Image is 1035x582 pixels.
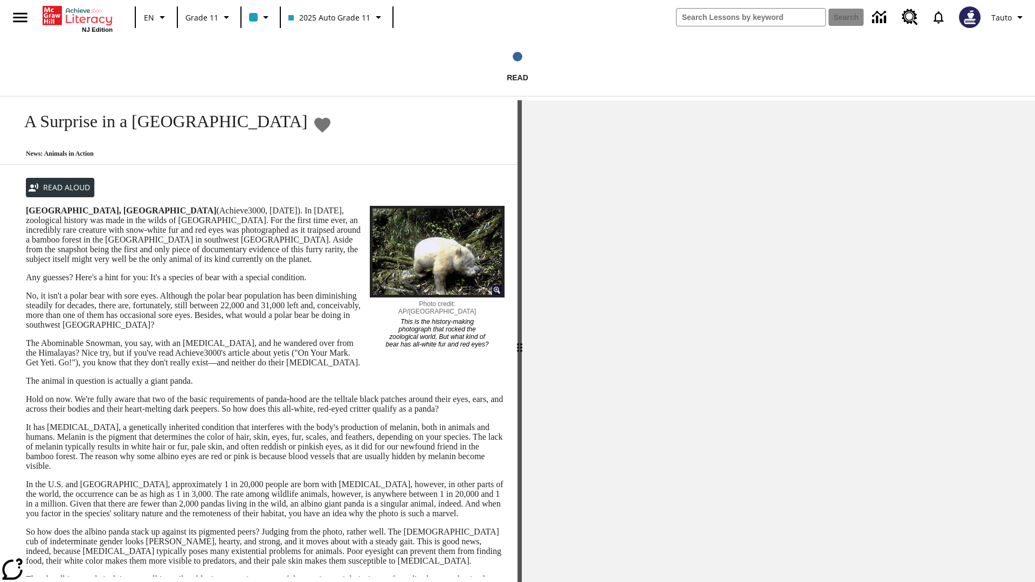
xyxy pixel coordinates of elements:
[26,527,505,566] p: So how does the albino panda stack up against its pigmented peers? Judging from the photo, rather...
[313,115,332,134] button: Add to Favorites - A Surprise in a Bamboo Forest
[26,206,505,264] p: (Achieve3000, [DATE]). In [DATE], zoological history was made in the wilds of [GEOGRAPHIC_DATA]. ...
[139,8,174,27] button: Language: EN, Select a language
[284,8,389,27] button: Class: 2025 Auto Grade 11, Select your class
[383,315,491,348] p: This is the history-making photograph that rocked the zoological world. But what kind of bear has...
[866,3,895,32] a: Data Center
[26,422,505,471] p: It has [MEDICAL_DATA], a genetically inherited condition that interferes with the body's producti...
[924,3,953,31] a: Notifications
[492,285,502,295] img: Magnify
[522,100,1035,582] div: activity
[26,376,505,386] p: The animal in question is actually a giant panda.
[517,100,522,582] div: Press Enter or Spacebar and then press right and left arrow keys to move the slider
[959,6,981,28] img: Avatar
[13,112,307,131] h1: A Surprise in a [GEOGRAPHIC_DATA]
[288,12,370,23] span: 2025 Auto Grade 11
[991,12,1012,23] span: Tauto
[26,480,505,518] p: In the U.S. and [GEOGRAPHIC_DATA], approximately 1 in 20,000 people are born with [MEDICAL_DATA],...
[185,12,218,23] span: Grade 11
[26,394,505,414] p: Hold on now. We're fully aware that two of the basic requirements of panda-hood are the telltale ...
[953,3,987,31] button: Select a new avatar
[4,2,36,33] button: Open side menu
[82,26,113,33] span: NJ Edition
[987,8,1031,27] button: Profile/Settings
[677,9,825,26] input: search field
[26,206,216,215] strong: [GEOGRAPHIC_DATA], [GEOGRAPHIC_DATA]
[26,178,94,198] button: Read Aloud
[383,297,491,315] p: Photo credit: AP/[GEOGRAPHIC_DATA]
[370,206,505,297] img: albino pandas in China are sometimes mistaken for polar bears
[26,338,505,368] p: The Abominable Snowman, you say, with an [MEDICAL_DATA], and he wandered over from the Himalayas?...
[181,8,237,27] button: Grade: Grade 11, Select a grade
[26,273,505,282] p: Any guesses? Here's a hint for you: It's a species of bear with a special condition.
[895,3,924,32] a: Resource Center, Will open in new tab
[378,37,657,96] button: Read step 1 of 1
[26,291,505,330] p: No, it isn't a polar bear with sore eyes. Although the polar bear population has been diminishing...
[13,150,332,158] p: News: Animals in Action
[245,8,277,27] button: Class color is light blue. Change class color
[144,12,154,23] span: EN
[43,4,113,33] div: Home
[507,73,528,82] span: Read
